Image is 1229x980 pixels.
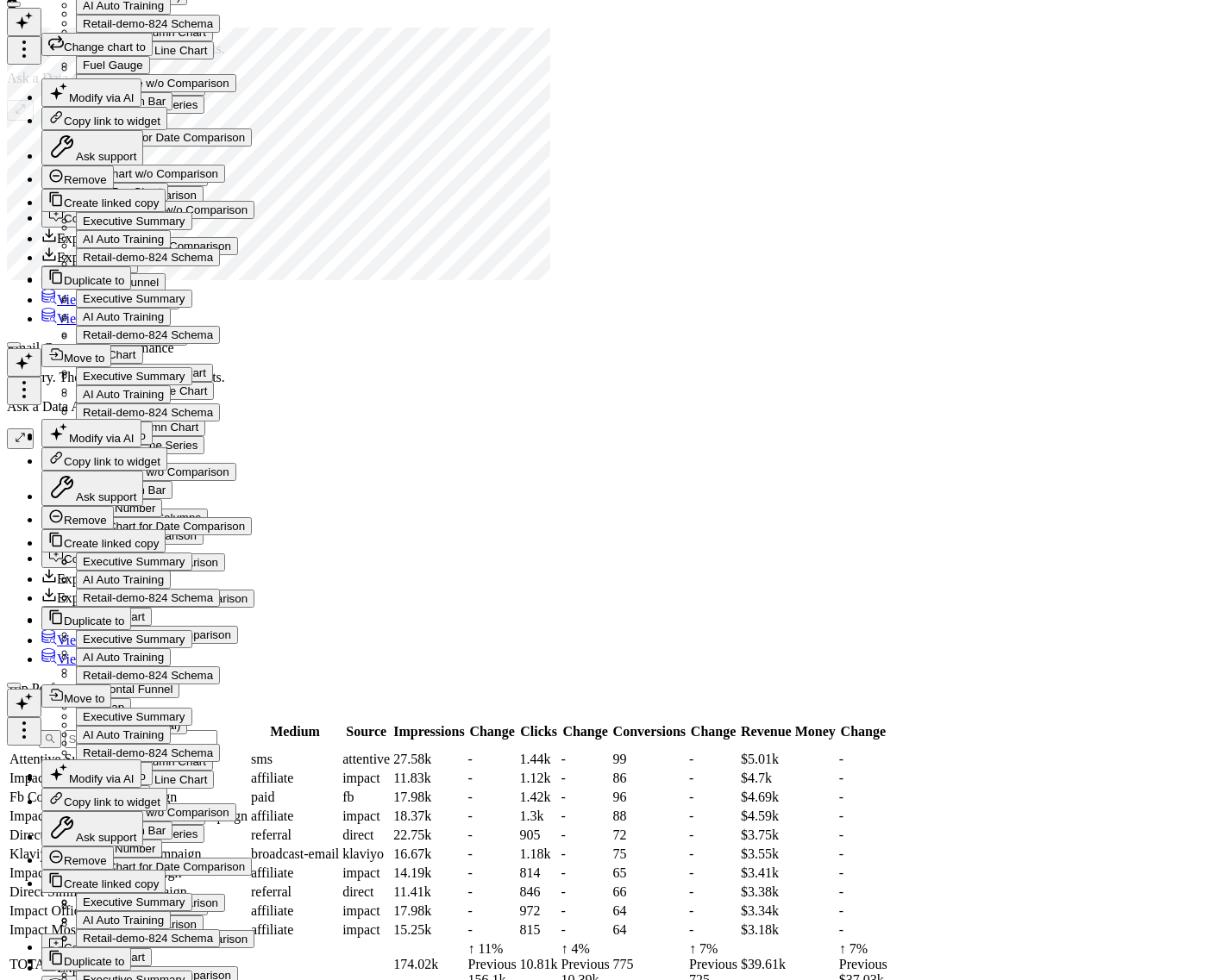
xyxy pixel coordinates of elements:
[689,808,737,824] div: -
[76,911,171,929] button: AI Auto Training
[76,308,171,326] button: AI Auto Training
[41,130,143,165] button: Ask support
[41,870,166,893] button: Create linked copy
[520,846,558,862] div: 1.18k
[520,771,558,786] div: 1.12k
[520,884,558,900] div: 846
[250,714,340,749] th: Medium
[612,714,687,749] th: Conversions
[393,957,464,972] div: 174.02k
[393,903,464,919] div: 17.98k
[561,846,610,862] div: -
[689,941,737,957] div: ↑ 7%
[561,903,610,919] div: -
[741,922,836,938] div: $3.18k
[41,811,143,846] button: Ask support
[839,808,887,824] div: -
[76,552,192,571] button: Executive Summary
[839,752,887,767] div: -
[613,827,686,843] div: 72
[251,827,339,843] div: referral
[251,903,339,919] div: affiliate
[613,903,686,919] div: 64
[561,957,610,972] div: Previous
[741,957,836,972] div: $39.61k
[342,714,391,749] th: Source
[520,865,558,881] div: 814
[76,571,171,589] button: AI Auto Training
[468,790,517,805] div: -
[76,648,171,666] button: AI Auto Training
[468,903,517,919] div: -
[689,771,737,786] div: -
[41,165,114,189] button: Remove
[467,714,517,749] th: Change
[561,790,610,805] div: -
[613,865,686,881] div: 65
[741,752,836,767] div: $5.01k
[76,248,220,266] button: Retail-demo-824 Schema
[520,752,558,767] div: 1.44k
[741,846,836,862] div: $3.55k
[613,884,686,900] div: 66
[41,419,141,447] button: Modify via AI
[613,790,686,805] div: 96
[393,771,464,786] div: 11.83k
[689,827,737,843] div: -
[741,827,836,843] div: $3.75k
[41,447,167,471] button: Copy link to widget
[613,957,686,972] div: 775
[561,865,610,881] div: -
[741,865,836,881] div: $3.41k
[342,846,390,862] div: klaviyo
[393,827,464,843] div: 22.75k
[741,884,836,900] div: $3.38k
[251,771,339,786] div: affiliate
[561,771,610,786] div: -
[7,681,890,696] div: Top Performing Campaigns
[613,808,686,824] div: 88
[41,266,131,290] button: Duplicate to
[839,922,887,938] div: -
[41,506,114,529] button: Remove
[393,752,464,767] div: 27.58k
[561,884,610,900] div: -
[392,714,465,749] th: Impressions
[342,865,390,881] div: impact
[741,903,836,919] div: $3.34k
[251,865,339,881] div: affiliate
[76,230,171,248] button: AI Auto Training
[41,788,167,811] button: Copy link to widget
[251,884,339,900] div: referral
[76,630,192,648] button: Executive Summary
[41,78,141,107] button: Modify via AI
[251,790,339,805] div: paid
[342,827,390,843] div: direct
[561,714,611,749] th: Change
[689,752,737,767] div: -
[689,903,737,919] div: -
[520,808,558,824] div: 1.3k
[561,827,610,843] div: -
[76,589,220,607] button: Retail-demo-824 Schema
[468,752,517,767] div: -
[613,752,686,767] div: 99
[519,714,559,749] th: Clicks
[613,846,686,862] div: 75
[76,666,220,684] button: Retail-demo-824 Schema
[41,607,131,630] button: Duplicate to
[393,884,464,900] div: 11.41k
[251,752,339,767] div: sms
[520,827,558,843] div: 905
[468,846,517,862] div: -
[689,865,737,881] div: -
[468,957,517,972] div: Previous
[689,884,737,900] div: -
[468,827,517,843] div: -
[839,827,887,843] div: -
[839,941,887,957] div: ↑ 7%
[41,529,166,552] button: Create linked copy
[41,947,131,971] button: Duplicate to
[468,808,517,824] div: -
[342,771,390,786] div: impact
